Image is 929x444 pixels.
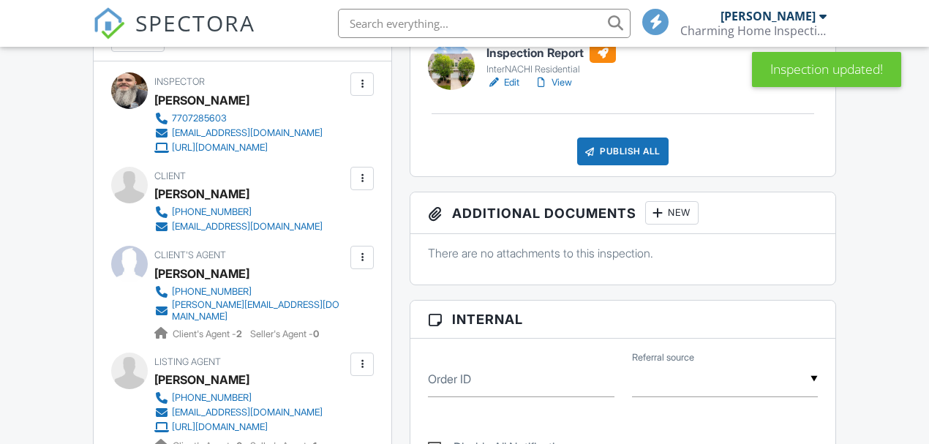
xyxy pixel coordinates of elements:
div: [EMAIL_ADDRESS][DOMAIN_NAME] [172,407,323,418]
input: Search everything... [338,9,631,38]
div: [PERSON_NAME] [154,183,249,205]
div: [PHONE_NUMBER] [172,206,252,218]
div: [EMAIL_ADDRESS][DOMAIN_NAME] [172,221,323,233]
strong: 2 [236,328,242,339]
a: [PHONE_NUMBER] [154,285,347,299]
span: SPECTORA [135,7,255,38]
a: [URL][DOMAIN_NAME] [154,140,323,155]
a: [PHONE_NUMBER] [154,391,323,405]
label: Referral source [632,351,694,364]
h3: Internal [410,301,835,339]
span: Client's Agent [154,249,226,260]
a: [URL][DOMAIN_NAME] [154,420,323,434]
a: Edit [486,75,519,90]
span: Seller's Agent - [250,328,319,339]
div: Inspection updated! [752,52,901,87]
div: New [645,201,699,225]
div: Charming Home Inspections LLC [680,23,827,38]
h3: Additional Documents [410,192,835,234]
div: [PHONE_NUMBER] [172,286,252,298]
a: [PERSON_NAME] [154,369,249,391]
a: [EMAIL_ADDRESS][DOMAIN_NAME] [154,126,323,140]
div: [URL][DOMAIN_NAME] [172,142,268,154]
div: [PHONE_NUMBER] [172,392,252,404]
a: 7707285603 [154,111,323,126]
a: SPECTORA [93,20,255,50]
a: View [534,75,572,90]
div: Publish All [577,138,669,165]
div: [URL][DOMAIN_NAME] [172,421,268,433]
span: Client [154,170,186,181]
div: [PERSON_NAME] [721,9,816,23]
a: [PHONE_NUMBER] [154,205,323,219]
div: InterNACHI Residential [486,64,616,75]
span: Inspector [154,76,205,87]
img: The Best Home Inspection Software - Spectora [93,7,125,39]
p: There are no attachments to this inspection. [428,245,818,261]
a: [PERSON_NAME] [154,263,249,285]
a: Inspection Report InterNACHI Residential [486,44,616,76]
label: Order ID [428,371,471,387]
div: 7707285603 [172,113,227,124]
div: [PERSON_NAME][EMAIL_ADDRESS][DOMAIN_NAME] [172,299,347,323]
div: [PERSON_NAME] [154,89,249,111]
a: [EMAIL_ADDRESS][DOMAIN_NAME] [154,405,323,420]
a: [PERSON_NAME][EMAIL_ADDRESS][DOMAIN_NAME] [154,299,347,323]
div: [EMAIL_ADDRESS][DOMAIN_NAME] [172,127,323,139]
a: [EMAIL_ADDRESS][DOMAIN_NAME] [154,219,323,234]
span: Listing Agent [154,356,221,367]
strong: 0 [313,328,319,339]
h6: Inspection Report [486,44,616,63]
span: Client's Agent - [173,328,244,339]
